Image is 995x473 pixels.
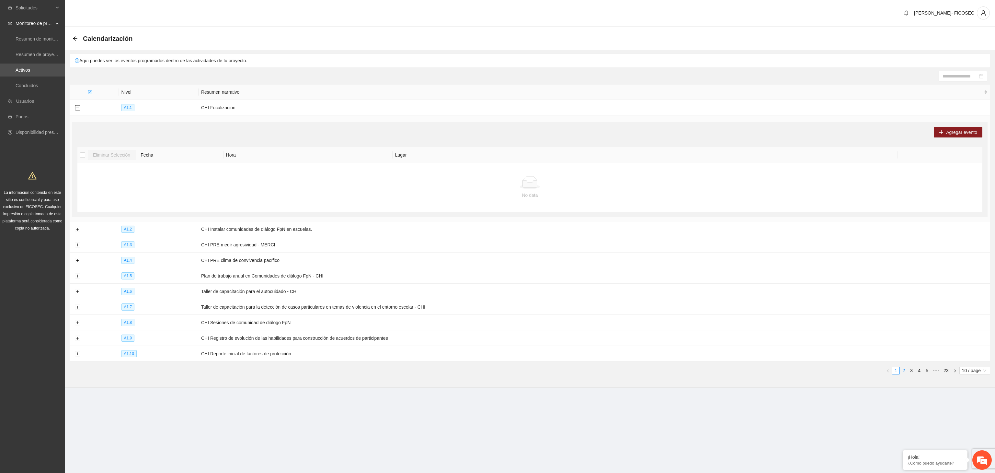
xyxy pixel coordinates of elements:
[38,87,89,152] span: Estamos en línea.
[886,369,890,373] span: left
[915,367,923,374] li: 4
[977,10,989,16] span: user
[16,17,54,30] span: Monitoreo de proyectos
[900,367,908,374] li: 2
[923,367,931,374] li: 5
[199,299,990,315] td: Taller de capacitación para la detección de casos particulares en temas de violencia en el entorn...
[884,367,892,374] button: left
[199,237,990,253] td: CHI PRE medir agresividad - MERCI
[70,54,990,67] div: Aquí puedes ver los eventos programados dentro de las actividades de tu proyecto.
[88,150,135,160] button: Eliminar Selección
[951,367,959,374] button: right
[75,242,80,248] button: Expand row
[75,58,79,63] span: exclamation-circle
[16,1,54,14] span: Solicitudes
[75,320,80,325] button: Expand row
[16,83,38,88] a: Concluidos
[199,100,990,115] td: CHI Focalizacion
[942,367,951,374] a: 23
[121,335,135,342] span: A1.9
[88,90,92,94] span: check-square
[8,6,12,10] span: inbox
[941,367,951,374] li: 23
[892,367,900,374] li: 1
[75,274,80,279] button: Expand row
[73,36,78,41] div: Back
[73,36,78,41] span: arrow-left
[223,147,393,163] th: Hora
[138,147,223,163] th: Fecha
[121,288,135,295] span: A1.6
[121,241,135,248] span: A1.3
[916,367,923,374] a: 4
[121,350,137,357] span: A1.10
[121,104,135,111] span: A1.1
[931,367,941,374] span: •••
[901,10,911,16] span: bell
[80,192,980,199] div: No data
[121,303,135,311] span: A1.7
[199,346,990,361] td: CHI Reporte inicial de factores de protección
[923,367,931,374] a: 5
[977,6,990,19] button: user
[884,367,892,374] li: Previous Page
[75,258,80,263] button: Expand row
[901,8,911,18] button: bell
[121,319,135,326] span: A1.8
[908,455,963,460] div: ¡Hola!
[75,227,80,232] button: Expand row
[106,3,122,19] div: Minimizar ventana de chat en vivo
[75,351,80,357] button: Expand row
[199,221,990,237] td: CHI Instalar comunidades de diálogo FpN en escuelas.
[3,190,63,231] span: La información contenida en este sitio es confidencial y para uso exclusivo de FICOSEC. Cualquier...
[939,130,944,135] span: plus
[75,105,80,111] button: Collapse row
[199,284,990,299] td: Taller de capacitación para el autocuidado - CHI
[953,369,957,373] span: right
[908,367,915,374] li: 3
[75,289,80,294] button: Expand row
[199,268,990,284] td: Plan de trabajo anual en Comunidades de diálogo FpN - CHI
[34,33,109,41] div: Chatee con nosotros ahora
[908,461,963,466] p: ¿Cómo puedo ayudarte?
[75,336,80,341] button: Expand row
[931,367,941,374] li: Next 5 Pages
[16,67,30,73] a: Activos
[83,33,132,44] span: Calendarización
[119,85,199,100] th: Nivel
[959,367,990,374] div: Page Size
[908,367,915,374] a: 3
[199,253,990,268] td: CHI PRE clima de convivencia pacífico
[16,52,85,57] a: Resumen de proyectos aprobados
[16,99,34,104] a: Usuarios
[3,177,123,200] textarea: Escriba su mensaje y pulse “Intro”
[199,315,990,330] td: CHI Sesiones de comunidad de diálogo FpN
[28,171,37,180] span: warning
[199,330,990,346] td: CHI Registro de evolución de las habilidades para construcción de acuerdos de participantes
[75,305,80,310] button: Expand row
[16,36,63,41] a: Resumen de monitoreo
[16,130,71,135] a: Disponibilidad presupuestal
[951,367,959,374] li: Next Page
[121,272,135,279] span: A1.5
[914,10,974,16] span: [PERSON_NAME]- FICOSEC
[16,114,29,119] a: Pagos
[946,129,977,136] span: Agregar evento
[892,367,899,374] a: 1
[201,89,983,96] span: Resumen narrativo
[900,367,907,374] a: 2
[8,21,12,26] span: eye
[199,85,990,100] th: Resumen narrativo
[962,367,988,374] span: 10 / page
[934,127,982,137] button: plusAgregar evento
[393,147,898,163] th: Lugar
[121,257,135,264] span: A1.4
[121,226,135,233] span: A1.2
